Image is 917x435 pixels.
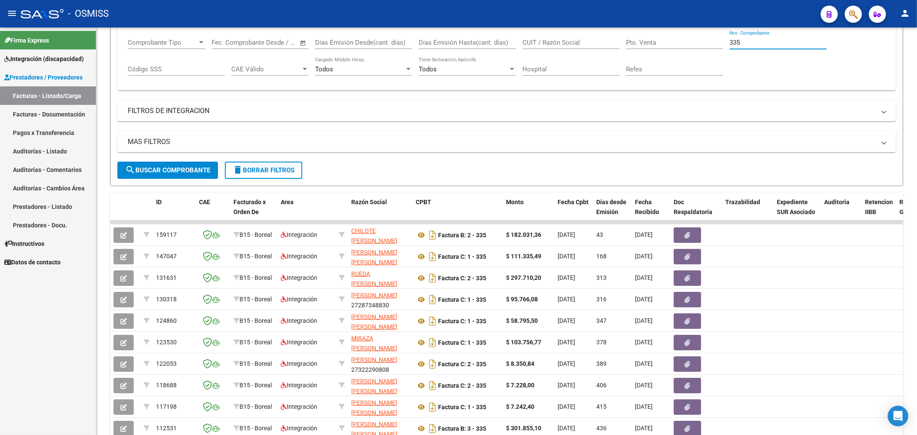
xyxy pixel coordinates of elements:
span: [DATE] [558,296,575,303]
datatable-header-cell: ID [153,193,196,231]
span: [PERSON_NAME] [PERSON_NAME] [351,249,397,266]
div: 27350388570 [351,334,409,352]
span: B15 - Boreal [239,253,272,260]
strong: Factura C: 2 - 335 [438,361,486,368]
strong: $ 58.795,50 [506,317,538,324]
span: B15 - Boreal [239,360,272,367]
strong: $ 95.766,08 [506,296,538,303]
span: CAE [199,199,210,205]
span: Integración [281,360,317,367]
span: Expediente SUR Asociado [777,199,815,215]
span: [DATE] [558,231,575,238]
strong: $ 111.335,49 [506,253,541,260]
span: 112531 [156,425,177,432]
span: Prestadores / Proveedores [4,73,83,82]
span: 415 [596,403,607,410]
span: Borrar Filtros [233,166,294,174]
strong: $ 7.228,00 [506,382,534,389]
span: [DATE] [558,403,575,410]
span: 117198 [156,403,177,410]
strong: Factura C: 1 - 335 [438,339,486,346]
span: Fecha Recibido [635,199,659,215]
span: [DATE] [558,274,575,281]
span: [DATE] [558,425,575,432]
i: Descargar documento [427,314,438,328]
span: Integración [281,403,317,410]
strong: $ 103.756,77 [506,339,541,346]
strong: $ 301.855,10 [506,425,541,432]
span: B15 - Boreal [239,296,272,303]
div: 27161140479 [351,269,409,287]
i: Descargar documento [427,400,438,414]
span: [DATE] [558,339,575,346]
span: [PERSON_NAME] [PERSON_NAME] [351,313,397,330]
mat-icon: menu [7,8,17,18]
span: Retencion IIBB [865,199,893,215]
span: Integración (discapacidad) [4,54,84,64]
span: [PERSON_NAME] [PERSON_NAME] [351,378,397,395]
span: [DATE] [635,382,653,389]
div: 27364319741 [351,398,409,416]
datatable-header-cell: Trazabilidad [722,193,773,231]
span: B15 - Boreal [239,403,272,410]
span: Monto [506,199,524,205]
div: Open Intercom Messenger [888,406,908,426]
span: Días desde Emisión [596,199,626,215]
span: Area [281,199,294,205]
span: [DATE] [635,296,653,303]
i: Descargar documento [427,357,438,371]
input: Start date [212,39,239,46]
span: ID [156,199,162,205]
div: 27392027802 [351,248,409,266]
datatable-header-cell: Días desde Emisión [593,193,632,231]
span: 43 [596,231,603,238]
button: Buscar Comprobante [117,162,218,179]
span: [PERSON_NAME] [351,356,397,363]
datatable-header-cell: CPBT [412,193,503,231]
i: Descargar documento [427,228,438,242]
span: Integración [281,382,317,389]
span: RUEDA [PERSON_NAME] [351,270,397,287]
datatable-header-cell: Facturado x Orden De [230,193,277,231]
span: [DATE] [558,317,575,324]
span: MIRAZA [PERSON_NAME][US_STATE] [351,335,397,361]
span: CHILOTE [PERSON_NAME] [351,227,397,244]
span: Trazabilidad [725,199,760,205]
span: B15 - Boreal [239,382,272,389]
span: 168 [596,253,607,260]
datatable-header-cell: Fecha Recibido [632,193,670,231]
span: Fecha Cpbt [558,199,589,205]
span: [DATE] [558,382,575,389]
div: 20367386321 [351,226,409,244]
span: CPBT [416,199,431,205]
div: 27282611789 [351,377,409,395]
span: Integración [281,253,317,260]
span: Integración [281,317,317,324]
datatable-header-cell: Razón Social [348,193,412,231]
span: Auditoria [824,199,850,205]
span: [DATE] [635,231,653,238]
strong: $ 297.710,20 [506,274,541,281]
span: [DATE] [558,253,575,260]
span: 389 [596,360,607,367]
span: Integración [281,231,317,238]
mat-icon: person [900,8,910,18]
span: 159117 [156,231,177,238]
span: Integración [281,274,317,281]
span: [PERSON_NAME] [351,292,397,299]
input: End date [247,39,289,46]
button: Open calendar [298,38,308,48]
span: Integración [281,425,317,432]
datatable-header-cell: Auditoria [821,193,862,231]
span: 123530 [156,339,177,346]
button: Borrar Filtros [225,162,302,179]
span: [DATE] [635,360,653,367]
span: Facturado x Orden De [233,199,266,215]
span: B15 - Boreal [239,339,272,346]
mat-icon: delete [233,165,243,175]
strong: $ 8.350,84 [506,360,534,367]
div: 27322290808 [351,355,409,373]
span: B15 - Boreal [239,425,272,432]
mat-expansion-panel-header: FILTROS DE INTEGRACION [117,101,896,121]
span: [DATE] [558,360,575,367]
